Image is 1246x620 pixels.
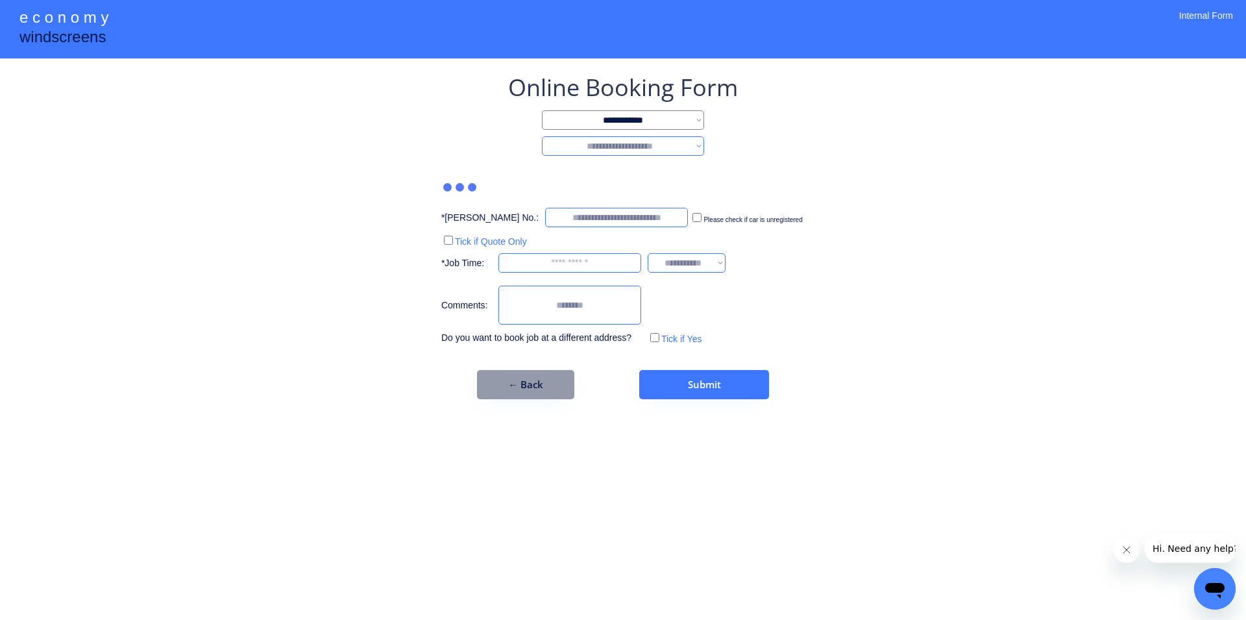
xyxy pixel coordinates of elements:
[441,257,492,270] div: *Job Time:
[441,299,492,312] div: Comments:
[455,236,527,247] label: Tick if Quote Only
[703,216,802,223] label: Please check if car is unregistered
[441,332,641,345] div: Do you want to book job at a different address?
[477,370,574,399] button: ← Back
[8,9,93,19] span: Hi. Need any help?
[1194,568,1236,610] iframe: Button to launch messaging window
[661,334,702,344] label: Tick if Yes
[639,370,769,399] button: Submit
[441,212,539,225] div: *[PERSON_NAME] No.:
[1114,537,1140,563] iframe: Close message
[19,26,106,51] div: windscreens
[19,6,108,31] div: e c o n o m y
[508,71,738,104] div: Online Booking Form
[1145,534,1236,563] iframe: Message from company
[1179,10,1233,39] div: Internal Form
